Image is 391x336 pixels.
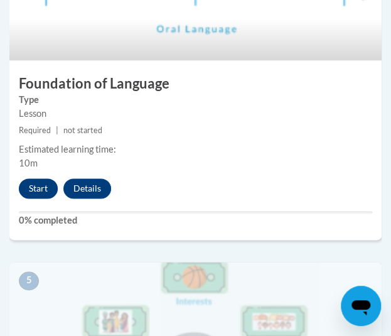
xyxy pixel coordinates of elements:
button: Start [19,178,58,198]
span: not started [63,126,102,135]
div: Lesson [19,107,372,121]
span: 10m [19,158,38,168]
iframe: Button to launch messaging window [341,286,381,326]
span: 5 [19,271,39,290]
label: Type [19,93,372,107]
span: | [56,126,58,135]
button: Details [63,178,111,198]
h3: Foundation of Language [9,74,382,94]
div: Estimated learning time: [19,143,372,156]
span: Required [19,126,51,135]
label: 0% completed [19,214,372,227]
